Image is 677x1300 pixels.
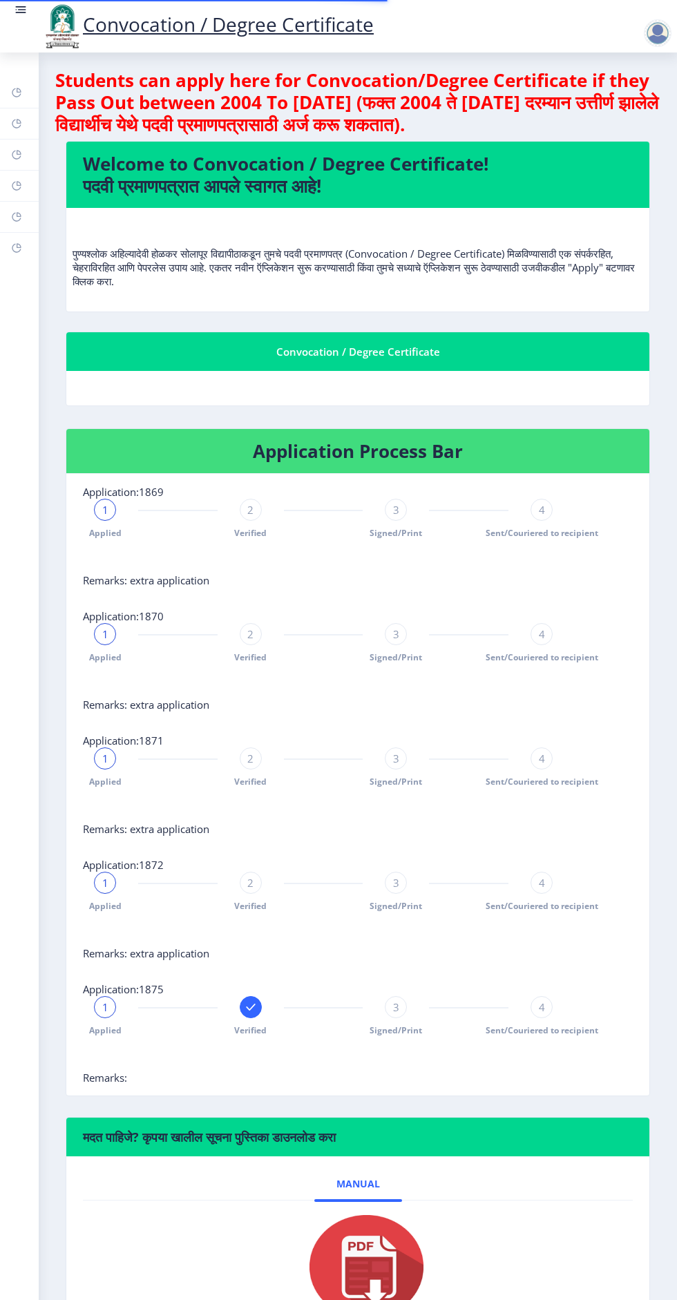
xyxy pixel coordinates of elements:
[41,11,374,37] a: Convocation / Degree Certificate
[370,527,422,539] span: Signed/Print
[83,485,164,499] span: Application:1869
[234,900,267,912] span: Verified
[486,1024,598,1036] span: Sent/Couriered to recipient
[89,1024,122,1036] span: Applied
[486,776,598,787] span: Sent/Couriered to recipient
[102,1000,108,1014] span: 1
[314,1167,402,1201] a: Manual
[83,440,633,462] h4: Application Process Bar
[247,627,254,641] span: 2
[234,527,267,539] span: Verified
[539,876,545,890] span: 4
[539,1000,545,1014] span: 4
[83,946,209,960] span: Remarks: extra application
[41,3,83,50] img: logo
[83,858,164,872] span: Application:1872
[393,503,399,517] span: 3
[247,876,254,890] span: 2
[393,876,399,890] span: 3
[234,776,267,787] span: Verified
[83,982,164,996] span: Application:1875
[83,609,164,623] span: Application:1870
[539,627,545,641] span: 4
[83,573,209,587] span: Remarks: extra application
[393,752,399,765] span: 3
[102,752,108,765] span: 1
[370,1024,422,1036] span: Signed/Print
[247,752,254,765] span: 2
[83,1129,633,1145] h6: मदत पाहिजे? कृपया खालील सूचना पुस्तिका डाउनलोड करा
[89,527,122,539] span: Applied
[336,1178,380,1189] span: Manual
[370,900,422,912] span: Signed/Print
[102,876,108,890] span: 1
[73,219,643,288] p: पुण्यश्लोक अहिल्यादेवी होळकर सोलापूर विद्यापीठाकडून तुमचे पदवी प्रमाणपत्र (Convocation / Degree C...
[486,527,598,539] span: Sent/Couriered to recipient
[55,69,660,135] h4: Students can apply here for Convocation/Degree Certificate if they Pass Out between 2004 To [DATE...
[234,1024,267,1036] span: Verified
[83,734,164,747] span: Application:1871
[83,698,209,711] span: Remarks: extra application
[370,651,422,663] span: Signed/Print
[83,1071,127,1084] span: Remarks:
[89,900,122,912] span: Applied
[486,651,598,663] span: Sent/Couriered to recipient
[89,776,122,787] span: Applied
[393,1000,399,1014] span: 3
[102,503,108,517] span: 1
[83,153,633,197] h4: Welcome to Convocation / Degree Certificate! पदवी प्रमाणपत्रात आपले स्वागत आहे!
[83,343,633,360] div: Convocation / Degree Certificate
[234,651,267,663] span: Verified
[539,752,545,765] span: 4
[89,651,122,663] span: Applied
[102,627,108,641] span: 1
[539,503,545,517] span: 4
[247,503,254,517] span: 2
[393,627,399,641] span: 3
[83,822,209,836] span: Remarks: extra application
[486,900,598,912] span: Sent/Couriered to recipient
[370,776,422,787] span: Signed/Print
